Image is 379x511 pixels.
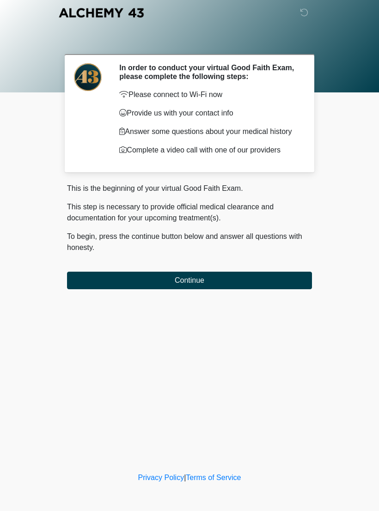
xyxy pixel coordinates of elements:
[184,474,186,481] a: |
[74,63,102,91] img: Agent Avatar
[67,272,312,289] button: Continue
[186,474,241,481] a: Terms of Service
[119,63,298,81] h2: In order to conduct your virtual Good Faith Exam, please complete the following steps:
[138,474,184,481] a: Privacy Policy
[67,183,312,194] p: This is the beginning of your virtual Good Faith Exam.
[119,145,298,156] p: Complete a video call with one of our providers
[67,231,312,253] p: To begin, press the continue button below and answer all questions with honesty.
[58,7,145,18] img: Alchemy 43 Logo
[119,126,298,137] p: Answer some questions about your medical history
[60,33,319,50] h1: ‎ ‎ ‎ ‎
[119,108,298,119] p: Provide us with your contact info
[67,201,312,224] p: This step is necessary to provide official medical clearance and documentation for your upcoming ...
[119,89,298,100] p: Please connect to Wi-Fi now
